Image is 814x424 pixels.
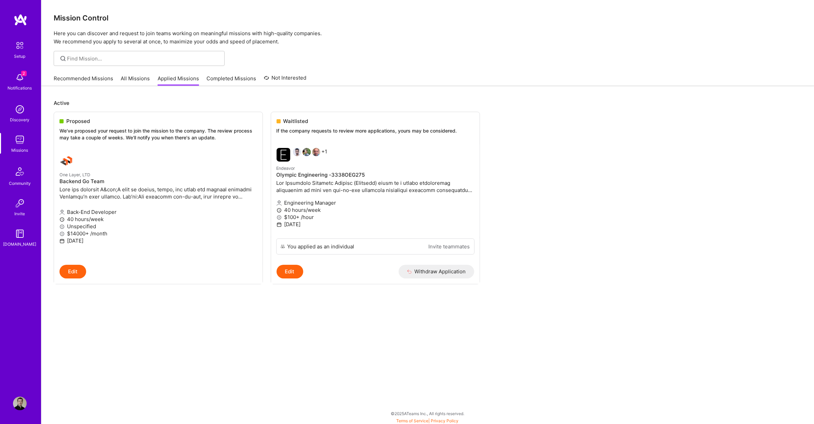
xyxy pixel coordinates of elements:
[54,149,263,264] a: One Layer, LTD company logoOne Layer, LTDBackend Go TeamLore ips dolorsit A&con;A elit se doeius,...
[13,71,27,84] img: bell
[277,221,474,228] p: [DATE]
[66,118,90,125] span: Proposed
[59,186,257,200] p: Lore ips dolorsit A&con;A elit se doeius, tempo, inc utlab etd magnaal enimadmi VenIamqu’n exer u...
[54,99,802,107] p: Active
[277,179,474,194] p: Lor Ipsumdolo Sitametc Adipisc (Elitsedd) eiusm te i utlabo etdoloremag aliquaenim ad mini ven qu...
[277,215,282,220] i: icon MoneyGray
[13,196,27,210] img: Invite
[3,241,37,248] div: [DOMAIN_NAME]
[12,147,28,154] div: Missions
[14,14,27,26] img: logo
[293,148,301,156] img: Shray Bansal
[59,230,257,237] p: $14000+ /month
[431,418,459,423] a: Privacy Policy
[207,75,256,86] a: Completed Missions
[277,148,328,162] div: +1
[54,75,113,86] a: Recommended Missions
[277,208,282,213] i: icon Clock
[59,172,90,177] small: One Layer, LTD
[59,238,65,244] i: icon Calendar
[59,216,257,223] p: 40 hours/week
[13,38,27,53] img: setup
[397,418,459,423] span: |
[59,231,65,236] i: icon MoneyGray
[283,118,308,125] span: Waitlisted
[277,166,295,171] small: Endeavor
[277,172,474,178] h4: Olympic Engineering -3338OEG275
[59,210,65,215] i: icon Applicant
[303,148,311,156] img: Michael McTiernan
[277,214,474,221] p: $100+ /hour
[288,243,355,250] div: You applied as an individual
[277,265,303,278] button: Edit
[59,237,257,244] p: [DATE]
[15,210,25,217] div: Invite
[264,74,307,86] a: Not Interested
[59,208,257,216] p: Back-End Developer
[277,148,290,162] img: Endeavor company logo
[59,217,65,222] i: icon Clock
[59,224,65,229] i: icon MoneyGray
[277,222,282,227] i: icon Calendar
[59,55,67,63] i: icon SearchGrey
[41,405,814,422] div: © 2025 ATeams Inc., All rights reserved.
[11,397,28,410] a: User Avatar
[158,75,199,86] a: Applied Missions
[399,265,474,278] button: Withdraw Application
[59,127,257,141] p: We've proposed your request to join the mission to the company. The review process may take a cou...
[54,29,802,46] p: Here you can discover and request to join teams working on meaningful missions with high-quality ...
[277,127,474,134] p: If the company requests to review more applications, yours may be considered.
[21,71,27,76] span: 2
[59,223,257,230] p: Unspecified
[59,178,257,184] h4: Backend Go Team
[312,148,320,156] img: Sergey Rodovinsky
[67,55,219,62] input: Find Mission...
[271,142,480,238] a: Endeavor company logoShray BansalMichael McTiernanSergey Rodovinsky+1EndeavorOlympic Engineering ...
[8,84,32,92] div: Notifications
[54,14,802,22] h3: Mission Control
[277,199,474,206] p: Engineering Manager
[13,227,27,241] img: guide book
[121,75,150,86] a: All Missions
[9,180,31,187] div: Community
[397,418,429,423] a: Terms of Service
[10,116,30,123] div: Discovery
[277,206,474,214] p: 40 hours/week
[59,154,73,168] img: One Layer, LTD company logo
[12,163,28,180] img: Community
[59,265,86,278] button: Edit
[13,102,27,116] img: discovery
[13,133,27,147] img: teamwork
[13,397,27,410] img: User Avatar
[429,243,470,250] a: Invite teammates
[14,53,26,60] div: Setup
[277,201,282,206] i: icon Applicant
